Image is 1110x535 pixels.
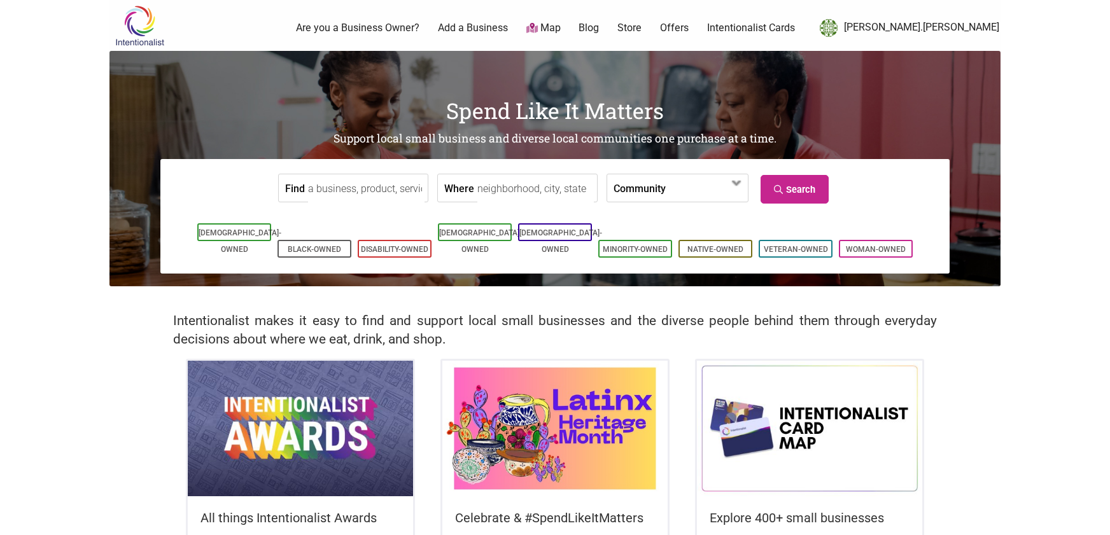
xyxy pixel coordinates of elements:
[288,245,341,254] a: Black-Owned
[614,174,666,202] label: Community
[617,21,642,35] a: Store
[442,361,668,496] img: Latinx / Hispanic Heritage Month
[764,245,828,254] a: Veteran-Owned
[526,21,561,36] a: Map
[296,21,419,35] a: Are you a Business Owner?
[519,228,602,254] a: [DEMOGRAPHIC_DATA]-Owned
[846,245,906,254] a: Woman-Owned
[603,245,668,254] a: Minority-Owned
[199,228,281,254] a: [DEMOGRAPHIC_DATA]-Owned
[687,245,743,254] a: Native-Owned
[660,21,689,35] a: Offers
[439,228,522,254] a: [DEMOGRAPHIC_DATA]-Owned
[200,509,400,527] h5: All things Intentionalist Awards
[477,174,594,203] input: neighborhood, city, state
[188,361,413,496] img: Intentionalist Awards
[109,5,170,46] img: Intentionalist
[579,21,599,35] a: Blog
[761,175,829,204] a: Search
[308,174,425,203] input: a business, product, service
[697,361,922,496] img: Intentionalist Card Map
[455,509,655,527] h5: Celebrate & #SpendLikeItMatters
[109,95,1001,126] h1: Spend Like It Matters
[438,21,508,35] a: Add a Business
[173,312,937,349] h2: Intentionalist makes it easy to find and support local small businesses and the diverse people be...
[444,174,474,202] label: Where
[813,17,999,39] a: [PERSON_NAME].[PERSON_NAME]
[109,131,1001,147] h2: Support local small business and diverse local communities one purchase at a time.
[707,21,795,35] a: Intentionalist Cards
[285,174,305,202] label: Find
[710,509,910,527] h5: Explore 400+ small businesses
[361,245,428,254] a: Disability-Owned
